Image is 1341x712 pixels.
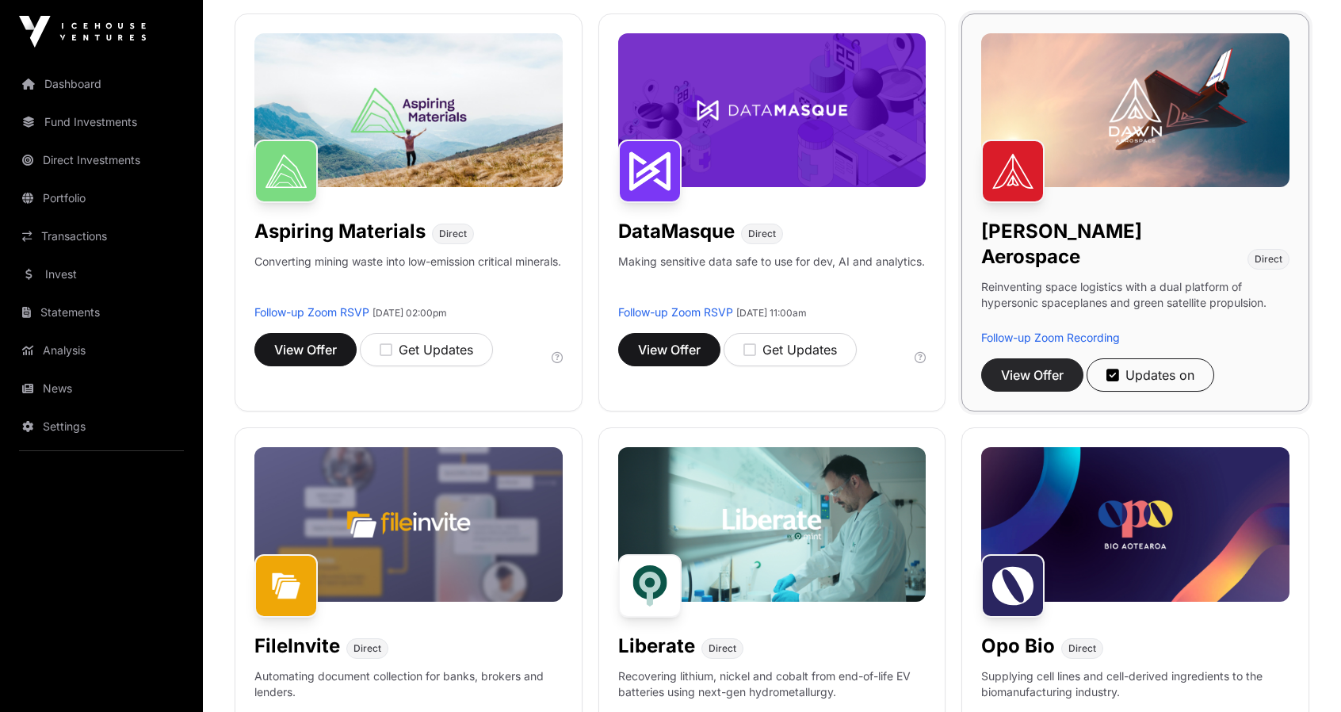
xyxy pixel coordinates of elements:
[13,333,190,368] a: Analysis
[748,228,776,240] span: Direct
[254,33,563,187] img: Aspiring-Banner.jpg
[13,371,190,406] a: News
[13,143,190,178] a: Direct Investments
[19,16,146,48] img: Icehouse Ventures Logo
[709,642,736,655] span: Direct
[254,333,357,366] button: View Offer
[13,257,190,292] a: Invest
[1262,636,1341,712] iframe: Chat Widget
[724,333,857,366] button: Get Updates
[439,228,467,240] span: Direct
[618,33,926,187] img: DataMasque-Banner.jpg
[981,668,1289,700] p: Supplying cell lines and cell-derived ingredients to the biomanufacturing industry.
[981,219,1241,270] h1: [PERSON_NAME] Aerospace
[1001,366,1064,385] span: View Offer
[981,554,1045,618] img: Opo Bio
[1087,358,1214,392] button: Updates on
[618,305,733,319] a: Follow-up Zoom RSVP
[1106,366,1194,385] div: Updates on
[1068,642,1096,655] span: Direct
[254,140,318,203] img: Aspiring Materials
[618,254,925,304] p: Making sensitive data safe to use for dev, AI and analytics.
[13,181,190,216] a: Portfolio
[981,634,1055,659] h1: Opo Bio
[736,307,807,319] span: [DATE] 11:00am
[981,33,1289,187] img: Dawn-Banner.jpg
[254,219,426,244] h1: Aspiring Materials
[372,307,447,319] span: [DATE] 02:00pm
[13,409,190,444] a: Settings
[618,219,735,244] h1: DataMasque
[13,67,190,101] a: Dashboard
[618,554,682,618] img: Liberate
[13,295,190,330] a: Statements
[380,340,473,359] div: Get Updates
[353,642,381,655] span: Direct
[274,340,337,359] span: View Offer
[1255,253,1282,266] span: Direct
[618,333,720,366] button: View Offer
[981,331,1120,344] a: Follow-up Zoom Recording
[360,333,493,366] button: Get Updates
[254,254,561,304] p: Converting mining waste into low-emission critical minerals.
[618,634,695,659] h1: Liberate
[981,447,1289,601] img: Opo-Bio-Banner.jpg
[618,447,926,601] img: Liberate-Banner.jpg
[254,554,318,618] img: FileInvite
[618,140,682,203] img: DataMasque
[254,634,340,659] h1: FileInvite
[254,447,563,601] img: File-Invite-Banner.jpg
[981,279,1289,330] p: Reinventing space logistics with a dual platform of hypersonic spaceplanes and green satellite pr...
[981,358,1083,392] button: View Offer
[13,219,190,254] a: Transactions
[743,340,837,359] div: Get Updates
[13,105,190,140] a: Fund Investments
[981,140,1045,203] img: Dawn Aerospace
[638,340,701,359] span: View Offer
[254,305,369,319] a: Follow-up Zoom RSVP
